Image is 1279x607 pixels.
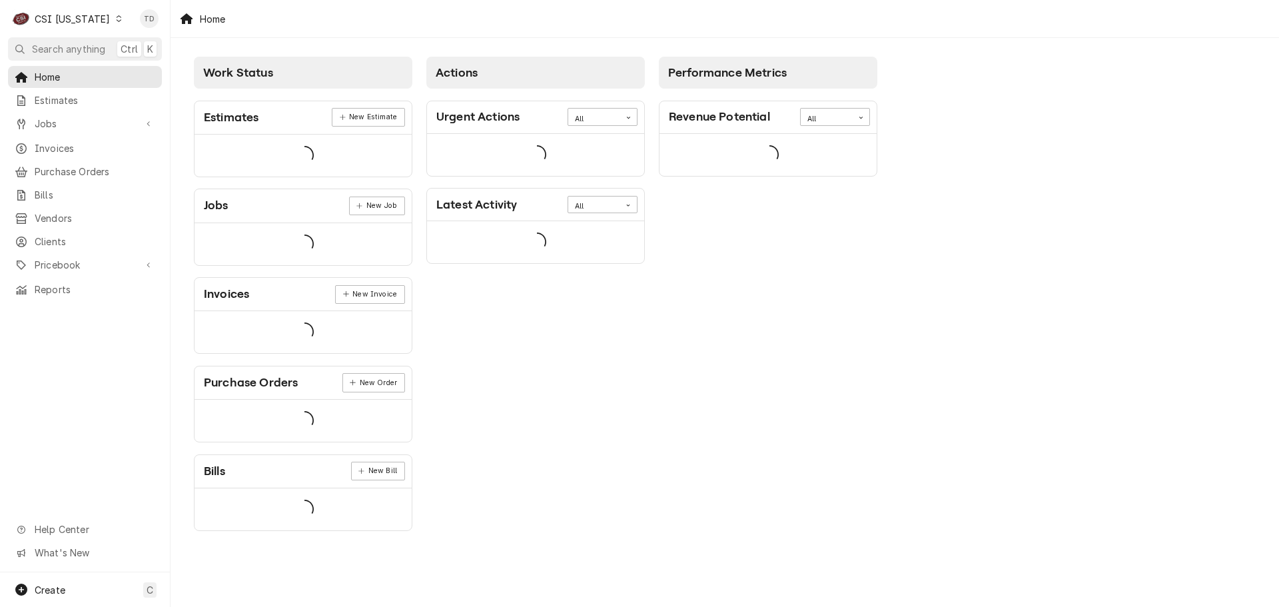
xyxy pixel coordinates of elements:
div: Card Column Content [659,89,877,229]
button: Search anythingCtrlK [8,37,162,61]
div: Card Data [427,134,644,176]
div: Card Column Header [426,57,645,89]
div: CSI Kentucky's Avatar [12,9,31,28]
div: Card: Estimates [194,101,412,177]
div: Card Data [659,134,877,176]
div: Card Title [436,196,517,214]
div: Card Header [195,278,412,311]
a: Go to What's New [8,542,162,564]
a: New Bill [351,462,405,480]
span: Loading... [295,407,314,435]
div: Card Data Filter Control [800,108,870,125]
div: Card Data [195,400,412,442]
div: Card Header [195,101,412,135]
span: Bills [35,188,155,202]
a: New Estimate [332,108,404,127]
div: Card Title [204,197,228,215]
div: Dashboard [171,38,1279,554]
div: Card Header [195,366,412,400]
a: Estimates [8,89,162,111]
div: Card Title [204,285,249,303]
div: Card Data [427,221,644,263]
a: Go to Help Center [8,518,162,540]
div: Card Data Filter Control [568,196,638,213]
div: Card Header [427,189,644,221]
span: Loading... [295,495,314,523]
a: Bills [8,184,162,206]
span: Purchase Orders [35,165,155,179]
div: Card Link Button [349,197,405,215]
div: Card Title [669,108,770,126]
span: Clients [35,235,155,249]
span: Loading... [528,141,546,169]
div: Card Title [204,374,298,392]
span: Search anything [32,42,105,56]
div: Card: Latest Activity [426,188,645,264]
a: New Invoice [335,285,404,304]
div: Card Header [195,189,412,223]
div: Card Link Button [335,285,404,304]
div: Tim Devereux's Avatar [140,9,159,28]
div: Card Column Header [194,57,412,89]
a: New Job [349,197,405,215]
div: Card: Revenue Potential [659,101,877,177]
span: Vendors [35,211,155,225]
div: Card: Purchase Orders [194,366,412,442]
div: Card Data Filter Control [568,108,638,125]
div: Card Column: Performance Metrics [652,50,885,538]
a: Go to Pricebook [8,254,162,276]
a: Reports [8,279,162,301]
span: Loading... [295,230,314,258]
div: TD [140,9,159,28]
div: All [575,201,614,212]
div: Card: Jobs [194,189,412,265]
span: Performance Metrics [668,66,787,79]
div: Card Link Button [332,108,404,127]
span: Ctrl [121,42,138,56]
div: Card Data [195,135,412,177]
span: K [147,42,153,56]
span: Estimates [35,93,155,107]
div: Card Title [436,108,520,126]
div: Card Title [204,109,258,127]
span: Jobs [35,117,135,131]
span: What's New [35,546,154,560]
div: Card Column Header [659,57,877,89]
div: Card Column: Work Status [187,50,420,538]
span: Help Center [35,522,154,536]
span: Pricebook [35,258,135,272]
div: Card Data [195,223,412,265]
span: Actions [436,66,478,79]
div: Card Column Content [426,89,645,264]
div: Card: Invoices [194,277,412,354]
span: Loading... [295,318,314,346]
div: Card Data [195,311,412,353]
div: Card Header [195,455,412,488]
div: CSI [US_STATE] [35,12,110,26]
a: Home [8,66,162,88]
span: C [147,583,153,597]
span: Loading... [295,141,314,169]
div: All [575,114,614,125]
a: Go to Jobs [8,113,162,135]
a: Purchase Orders [8,161,162,183]
span: Invoices [35,141,155,155]
div: Card Column Content [194,89,412,531]
div: Card Header [659,101,877,134]
div: Card Title [204,462,225,480]
span: Create [35,584,65,596]
div: Card Header [427,101,644,134]
div: Card Link Button [351,462,405,480]
a: New Order [342,373,405,392]
span: Home [35,70,155,84]
a: Vendors [8,207,162,229]
span: Reports [35,283,155,297]
div: Card Column: Actions [420,50,652,538]
span: Loading... [528,229,546,257]
a: Clients [8,231,162,253]
a: Invoices [8,137,162,159]
div: Card: Bills [194,454,412,531]
div: Card Data [195,488,412,530]
span: Work Status [203,66,273,79]
div: C [12,9,31,28]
